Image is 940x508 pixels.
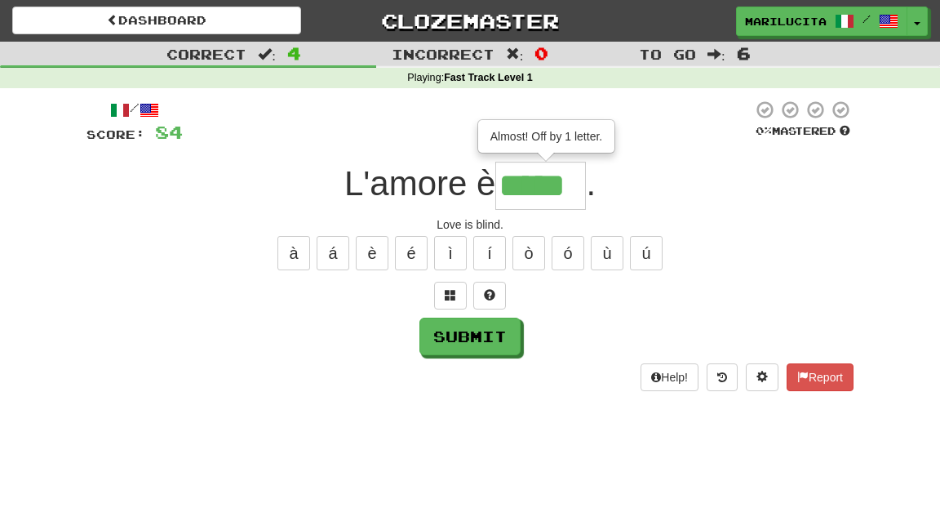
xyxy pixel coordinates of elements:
button: ú [630,236,663,270]
button: ó [552,236,584,270]
button: í [473,236,506,270]
div: Mastered [752,124,854,139]
span: : [258,47,276,61]
div: / [86,100,183,120]
span: : [707,47,725,61]
span: To go [639,46,696,62]
span: : [506,47,524,61]
div: Love is blind. [86,216,854,233]
span: Correct [166,46,246,62]
a: Dashboard [12,7,301,34]
button: Single letter hint - you only get 1 per sentence and score half the points! alt+h [473,282,506,310]
button: Report [787,363,854,391]
a: Clozemaster [326,7,614,35]
span: marilucita [745,14,827,29]
button: é [395,236,428,270]
span: 84 [155,122,183,142]
button: ù [591,236,623,270]
button: Round history (alt+y) [707,363,738,391]
span: Incorrect [392,46,494,62]
button: à [277,236,310,270]
span: 4 [287,43,301,63]
button: Submit [419,318,521,355]
a: marilucita / [736,7,907,36]
button: Help! [641,363,698,391]
button: ò [512,236,545,270]
span: 0 [534,43,548,63]
span: 0 % [756,124,772,137]
span: Almost! Off by 1 letter. [490,130,602,143]
span: L'amore è [344,164,495,203]
button: á [317,236,349,270]
button: ì [434,236,467,270]
span: 6 [737,43,751,63]
span: / [862,13,871,25]
span: . [586,164,596,203]
button: Switch sentence to multiple choice alt+p [434,282,467,310]
button: è [356,236,388,270]
span: Score: [86,127,145,141]
strong: Fast Track Level 1 [444,72,533,83]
